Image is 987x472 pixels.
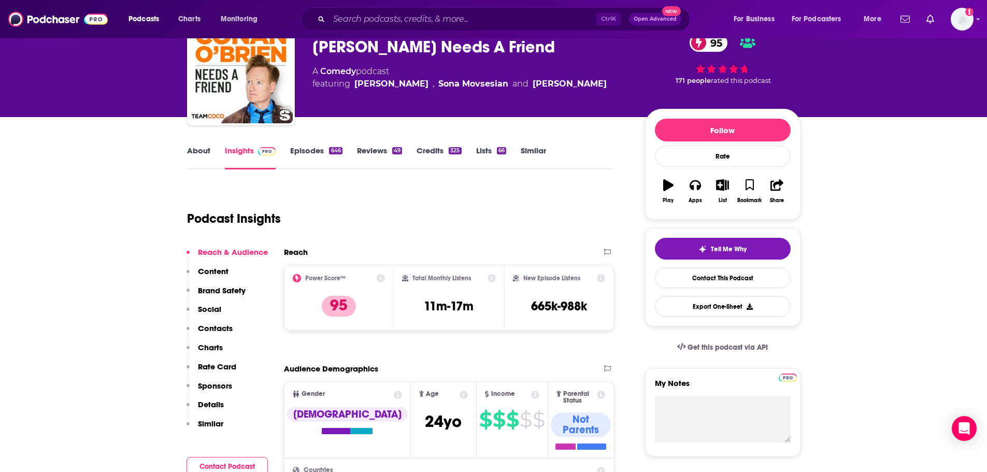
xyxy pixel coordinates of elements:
a: Reviews49 [357,146,402,169]
span: rated this podcast [711,77,771,84]
span: Gender [302,391,325,397]
span: and [512,78,528,90]
button: Details [187,399,224,419]
span: Open Advanced [634,17,677,22]
span: featuring [312,78,607,90]
div: List [719,197,727,204]
button: Share [763,173,790,210]
img: Podchaser Pro [258,147,276,155]
p: Brand Safety [198,285,246,295]
span: Monitoring [221,12,258,26]
span: $ [493,411,505,428]
div: [DEMOGRAPHIC_DATA] [287,407,408,422]
h3: 665k-988k [531,298,587,314]
span: For Podcasters [792,12,841,26]
img: User Profile [951,8,974,31]
a: Episodes646 [290,146,342,169]
a: Credits325 [417,146,461,169]
span: Parental Status [563,391,595,404]
span: $ [506,411,519,428]
div: Bookmark [737,197,762,204]
span: 171 people [676,77,711,84]
p: Social [198,304,221,314]
span: Ctrl K [596,12,621,26]
p: Reach & Audience [198,247,268,257]
div: 646 [329,147,342,154]
button: Reach & Audience [187,247,268,266]
button: open menu [121,11,173,27]
h2: Audience Demographics [284,364,378,374]
h2: Reach [284,247,308,257]
button: Open AdvancedNew [629,13,681,25]
div: 325 [449,147,461,154]
p: Contacts [198,323,233,333]
a: Get this podcast via API [669,335,777,360]
h2: New Episode Listens [523,275,580,282]
a: Show notifications dropdown [922,10,938,28]
button: Brand Safety [187,285,246,305]
button: open menu [213,11,271,27]
img: Podchaser Pro [779,374,797,382]
div: A podcast [312,65,607,90]
div: 66 [497,147,506,154]
p: Sponsors [198,381,232,391]
button: Export One-Sheet [655,296,791,317]
span: Logged in as haleysmith21 [951,8,974,31]
button: open menu [726,11,788,27]
button: Rate Card [187,362,236,381]
p: Content [198,266,228,276]
p: 95 [322,296,356,317]
div: 49 [392,147,402,154]
span: Tell Me Why [711,245,747,253]
h2: Power Score™ [305,275,346,282]
span: $ [533,411,545,428]
a: 95 [690,34,727,52]
a: Charts [171,11,207,27]
div: Search podcasts, credits, & more... [310,7,700,31]
div: Share [770,197,784,204]
span: New [662,6,681,16]
a: Show notifications dropdown [896,10,914,28]
span: Income [491,391,515,397]
a: Similar [521,146,546,169]
span: More [864,12,881,26]
h2: Total Monthly Listens [412,275,471,282]
p: Similar [198,419,223,428]
img: tell me why sparkle [698,245,707,253]
button: open menu [856,11,894,27]
button: tell me why sparkleTell Me Why [655,238,791,260]
span: 24 yo [425,411,462,432]
label: My Notes [655,378,791,396]
span: Podcasts [128,12,159,26]
a: Sona Movsesian [438,78,508,90]
span: Age [426,391,439,397]
p: Charts [198,342,223,352]
button: Social [187,304,221,323]
a: [PERSON_NAME] [533,78,607,90]
a: Comedy [320,66,356,76]
a: Conan O’Brien Needs A Friend [189,20,293,123]
button: Content [187,266,228,285]
a: InsightsPodchaser Pro [225,146,276,169]
button: open menu [785,11,856,27]
span: Charts [178,12,201,26]
div: Rate [655,146,791,167]
button: Play [655,173,682,210]
span: $ [520,411,532,428]
div: 95 171 peoplerated this podcast [645,27,800,91]
button: Charts [187,342,223,362]
button: List [709,173,736,210]
svg: Add a profile image [965,8,974,16]
button: Contacts [187,323,233,342]
p: Rate Card [198,362,236,371]
span: Get this podcast via API [688,343,768,352]
a: Conan O'Brien [354,78,428,90]
button: Apps [682,173,709,210]
input: Search podcasts, credits, & more... [329,11,596,27]
span: For Business [734,12,775,26]
button: Follow [655,119,791,141]
div: Apps [689,197,702,204]
div: Not Parents [551,412,611,437]
div: Open Intercom Messenger [952,416,977,441]
span: 95 [700,34,727,52]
